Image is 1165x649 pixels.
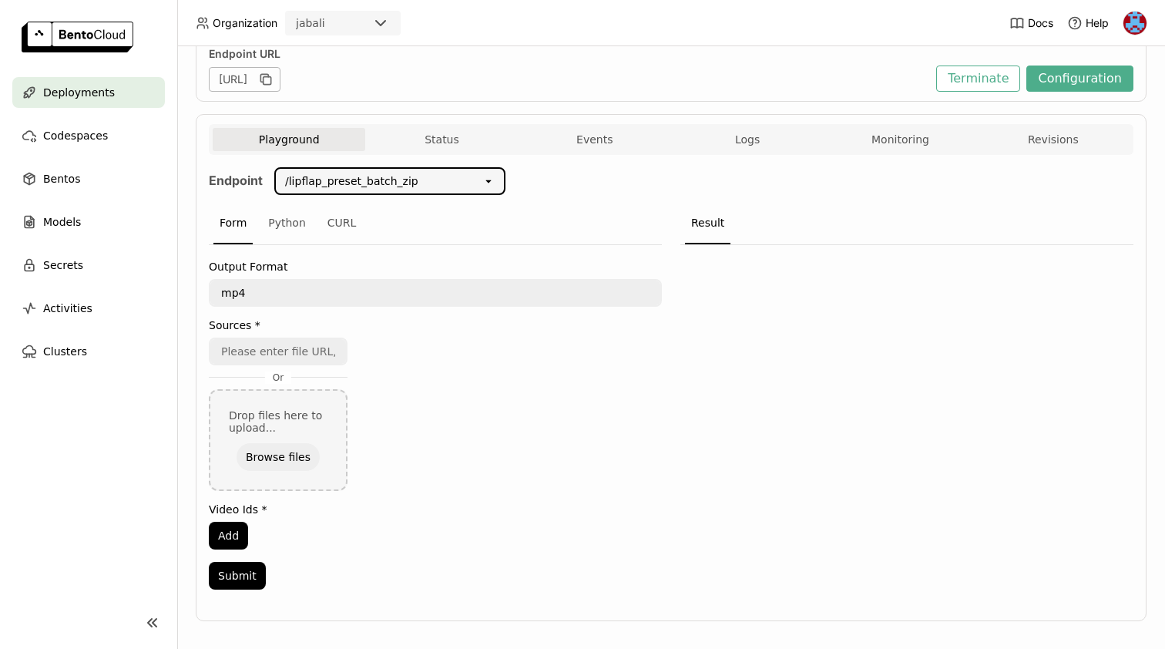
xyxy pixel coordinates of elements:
textarea: mp4 [210,281,660,305]
label: Sources * [209,319,662,331]
button: Terminate [936,66,1020,92]
div: Form [213,203,253,244]
span: Codespaces [43,126,108,145]
span: Organization [213,16,277,30]
a: Models [12,207,165,237]
label: Video Ids * [209,503,662,516]
button: Playground [213,128,365,151]
input: Selected jabali. [327,16,328,32]
a: Secrets [12,250,165,281]
span: Clusters [43,342,87,361]
strong: Endpoint [209,173,263,188]
span: Models [43,213,81,231]
a: Activities [12,293,165,324]
span: Help [1086,16,1109,30]
span: Docs [1028,16,1053,30]
a: Codespaces [12,120,165,151]
button: Events [519,128,671,151]
div: /lipflap_preset_batch_zip [285,173,418,189]
div: Python [262,203,312,244]
div: CURL [321,203,363,244]
button: Revisions [977,128,1130,151]
button: Status [365,128,518,151]
button: Add [209,522,248,550]
div: Result [685,203,730,244]
span: Activities [43,299,92,318]
span: Or [265,372,291,384]
span: Bentos [43,170,80,188]
div: Drop files here to upload... [229,409,327,434]
a: Clusters [12,336,165,367]
label: Output Format [209,261,662,273]
input: Please enter file URL, for example: https://example.com/file_url [210,339,346,364]
div: [URL] [209,67,280,92]
button: Monitoring [824,128,976,151]
span: Deployments [43,83,115,102]
img: Sasha Azad [1123,12,1147,35]
div: jabali [296,15,325,31]
button: Browse files [237,443,320,471]
svg: open [482,175,495,187]
div: Help [1067,15,1109,31]
img: logo [22,22,133,52]
button: Configuration [1026,66,1133,92]
a: Deployments [12,77,165,108]
button: Submit [209,562,266,590]
a: Docs [1009,15,1053,31]
span: Logs [735,133,760,146]
span: Secrets [43,256,83,274]
div: Endpoint URL [209,47,928,61]
a: Bentos [12,163,165,194]
input: Selected /lipflap_preset_batch_zip. [420,173,421,189]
